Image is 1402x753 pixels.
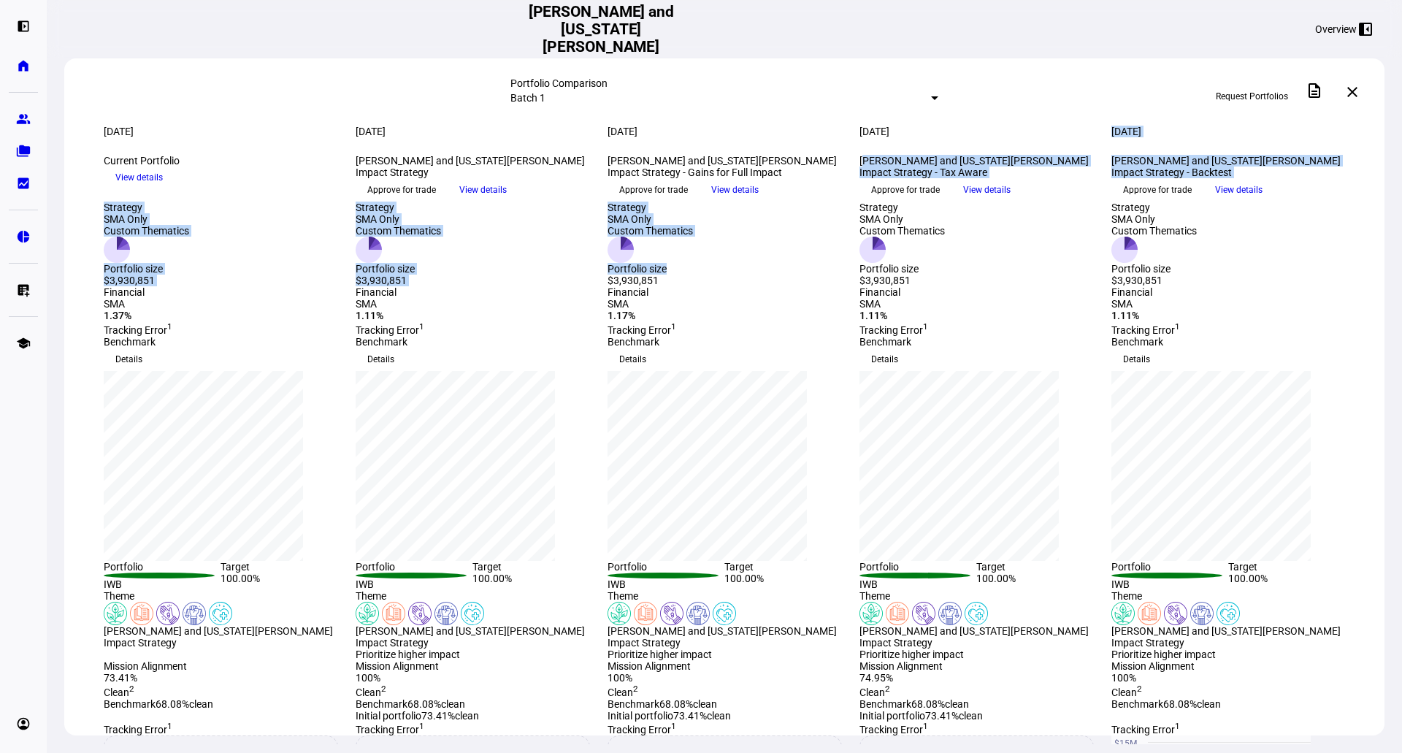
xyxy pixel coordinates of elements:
[608,698,659,710] span: Benchmark
[104,561,221,573] div: Portfolio
[859,672,1094,684] div: 74.95%
[115,167,163,188] span: View details
[367,178,436,202] span: Approve for trade
[1111,202,1197,213] div: Strategy
[1111,371,1311,561] div: chart, 1 series
[1111,310,1346,321] div: 1.11%
[608,561,725,573] div: Portfolio
[434,602,458,625] img: democracy.colored.svg
[115,348,142,371] span: Details
[1175,321,1180,332] sup: 1
[859,348,910,371] button: Details
[1203,179,1274,201] button: View details
[608,225,693,237] div: Custom Thematics
[660,602,683,625] img: poverty.colored.svg
[1111,225,1197,237] div: Custom Thematics
[104,660,338,672] div: Mission Alignment
[976,561,1094,573] div: Target
[1215,179,1263,201] span: View details
[608,578,725,590] div: IWB
[104,371,303,561] div: chart, 1 series
[356,672,590,684] div: 100%
[724,573,842,590] div: 100.00%
[608,660,842,672] div: Mission Alignment
[16,176,31,191] eth-mat-symbol: bid_landscape
[859,590,1094,602] div: Theme
[104,687,134,698] span: Clean
[608,263,693,275] div: Portfolio size
[1217,602,1240,625] img: healthWellness.colored.svg
[619,178,688,202] span: Approve for trade
[104,263,189,275] div: Portfolio size
[356,660,590,672] div: Mission Alignment
[104,126,338,137] div: [DATE]
[104,336,338,348] div: Benchmark
[472,573,590,590] div: 100.00%
[356,225,441,237] div: Custom Thematics
[859,710,925,722] span: Initial portfolio
[859,178,951,202] button: Approve for trade
[356,263,441,275] div: Portfolio size
[1111,625,1346,649] div: [PERSON_NAME] and [US_STATE][PERSON_NAME] Impact Strategy
[104,348,154,371] button: Details
[608,649,842,660] div: Prioritize higher impact
[461,602,484,625] img: healthWellness.colored.svg
[356,286,590,298] div: Financial
[356,336,590,348] div: Benchmark
[419,321,424,332] sup: 1
[356,590,590,602] div: Theme
[104,225,189,237] div: Custom Thematics
[608,202,693,213] div: Strategy
[859,625,1094,649] div: [PERSON_NAME] and [US_STATE][PERSON_NAME] Impact Strategy
[886,602,909,625] img: education.colored.svg
[9,169,38,198] a: bid_landscape
[1111,126,1346,137] div: [DATE]
[608,602,631,625] img: climateChange.colored.svg
[911,698,969,710] span: 68.08% clean
[1111,561,1229,573] div: Portfolio
[104,202,189,213] div: Strategy
[976,573,1094,590] div: 100.00%
[608,724,676,735] span: Tracking Error
[1111,275,1197,286] div: $3,930,851
[356,310,590,321] div: 1.11%
[859,155,1094,178] div: [PERSON_NAME] and [US_STATE][PERSON_NAME] Impact Strategy - Tax Aware
[356,710,421,722] span: Initial portfolio
[1111,263,1197,275] div: Portfolio size
[510,77,938,89] div: Portfolio Comparison
[608,336,842,348] div: Benchmark
[859,687,890,698] span: Clean
[1203,183,1274,195] a: View details
[859,698,911,710] span: Benchmark
[1111,178,1203,202] button: Approve for trade
[156,602,180,625] img: poverty.colored.svg
[104,602,127,625] img: climateChange.colored.svg
[356,371,555,561] div: chart, 1 series
[859,336,1094,348] div: Benchmark
[16,58,31,73] eth-mat-symbol: home
[1228,561,1346,573] div: Target
[871,348,898,371] span: Details
[1163,698,1221,710] span: 68.08% clean
[1303,18,1384,41] button: Overview
[951,179,1022,201] button: View details
[673,710,731,722] span: 73.41% clean
[1111,213,1197,225] div: SMA Only
[356,324,424,336] span: Tracking Error
[1216,85,1288,108] span: Request Portfolios
[16,144,31,158] eth-mat-symbol: folder_copy
[104,213,189,225] div: SMA Only
[381,684,386,694] sup: 2
[104,298,338,310] div: SMA
[356,625,590,649] div: [PERSON_NAME] and [US_STATE][PERSON_NAME] Impact Strategy
[356,724,424,735] span: Tracking Error
[1111,590,1346,602] div: Theme
[221,561,338,573] div: Target
[1175,722,1180,732] sup: 1
[1228,573,1346,590] div: 100.00%
[356,126,590,137] div: [DATE]
[448,179,518,201] button: View details
[1111,155,1346,178] div: [PERSON_NAME] and [US_STATE][PERSON_NAME] Impact Strategy - Backtest
[356,578,473,590] div: IWB
[16,112,31,126] eth-mat-symbol: group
